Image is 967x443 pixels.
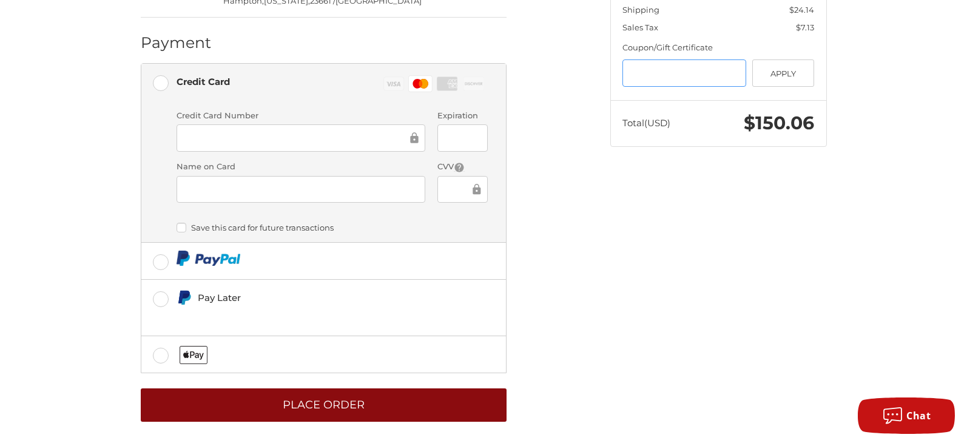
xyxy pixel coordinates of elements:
[177,72,230,92] div: Credit Card
[177,110,425,122] label: Credit Card Number
[906,409,931,422] span: Chat
[177,290,192,305] img: Pay Later icon
[185,131,408,145] iframe: Secure Credit Card Frame - Credit Card Number
[180,346,208,364] img: Applepay icon
[177,161,425,173] label: Name on Card
[446,182,470,196] iframe: Secure Credit Card Frame - CVV
[185,182,417,196] iframe: Secure Credit Card Frame - Cardholder Name
[141,388,507,422] button: Place Order
[177,310,423,321] iframe: PayPal Message 1
[858,397,955,434] button: Chat
[789,5,814,15] span: $24.14
[622,59,746,87] input: Gift Certificate or Coupon Code
[177,251,240,266] img: PayPal icon
[437,161,488,173] label: CVV
[622,22,658,32] span: Sales Tax
[141,33,212,52] h2: Payment
[752,59,815,87] button: Apply
[446,131,479,145] iframe: Secure Credit Card Frame - Expiration Date
[437,110,488,122] label: Expiration
[744,112,814,134] span: $150.06
[622,42,814,54] div: Coupon/Gift Certificate
[622,117,670,129] span: Total (USD)
[622,5,659,15] span: Shipping
[177,223,488,232] label: Save this card for future transactions
[198,288,423,308] div: Pay Later
[796,22,814,32] span: $7.13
